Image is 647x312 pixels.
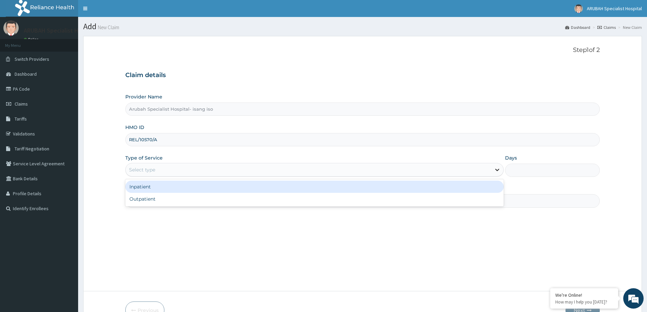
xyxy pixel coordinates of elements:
[125,193,504,205] div: Outpatient
[15,101,28,107] span: Claims
[24,37,40,42] a: Online
[505,154,517,161] label: Days
[597,24,616,30] a: Claims
[15,71,37,77] span: Dashboard
[574,4,583,13] img: User Image
[555,299,613,305] p: How may I help you today?
[3,20,19,36] img: User Image
[24,27,97,34] p: ARUBAH Specialist Hospital
[125,93,162,100] label: Provider Name
[125,154,163,161] label: Type of Service
[15,116,27,122] span: Tariffs
[565,24,590,30] a: Dashboard
[129,166,155,173] div: Select type
[125,181,504,193] div: Inpatient
[587,5,642,12] span: ARUBAH Specialist Hospital
[616,24,642,30] li: New Claim
[83,22,642,31] h1: Add
[555,292,613,298] div: We're Online!
[15,56,49,62] span: Switch Providers
[125,72,600,79] h3: Claim details
[125,133,600,146] input: Enter HMO ID
[96,25,119,30] small: New Claim
[125,124,144,131] label: HMO ID
[15,146,49,152] span: Tariff Negotiation
[125,47,600,54] p: Step 1 of 2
